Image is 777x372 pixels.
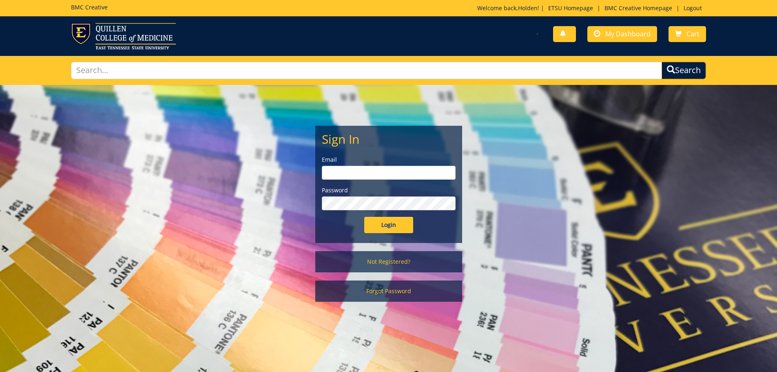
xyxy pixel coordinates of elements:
[315,251,462,272] a: Not Registered?
[605,29,651,38] span: My Dashboard
[518,4,538,12] a: Holden
[544,4,597,12] a: ETSU Homepage
[364,217,413,233] input: Login
[600,4,676,12] a: BMC Creative Homepage
[477,4,706,12] p: Welcome back, ! | | |
[662,62,706,79] button: Search
[686,29,700,38] span: Cart
[71,23,176,49] img: ETSU logo
[322,132,456,146] h2: Sign In
[71,4,108,10] h5: BMC Creative
[680,4,706,12] a: Logout
[587,26,657,42] a: My Dashboard
[322,186,456,194] label: Password
[315,281,462,302] a: Forgot Password
[669,26,706,42] a: Cart
[71,62,662,79] input: Search...
[322,156,456,164] label: Email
